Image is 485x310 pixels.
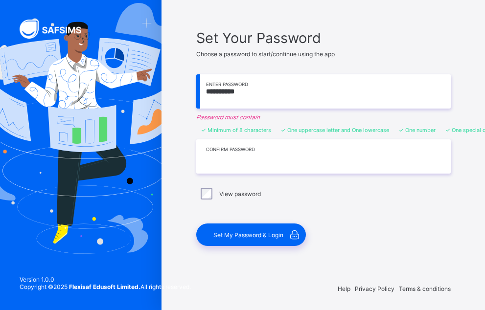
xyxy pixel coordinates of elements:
label: View password [219,190,261,198]
span: Help [338,285,350,292]
li: One number [399,127,436,133]
span: Set My Password & Login [213,231,283,239]
span: Copyright © 2025 All rights reserved. [20,283,191,290]
span: Version 1.0.0 [20,276,191,283]
span: Privacy Policy [355,285,394,292]
strong: Flexisaf Edusoft Limited. [69,283,140,290]
span: Set Your Password [196,29,451,46]
li: One uppercase letter and One lowercase [281,127,389,133]
img: SAFSIMS Logo [20,20,93,39]
span: Terms & conditions [399,285,451,292]
li: Minimum of 8 characters [201,127,271,133]
em: Password must contain [196,113,451,121]
span: Choose a password to start/continue using the app [196,50,335,58]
